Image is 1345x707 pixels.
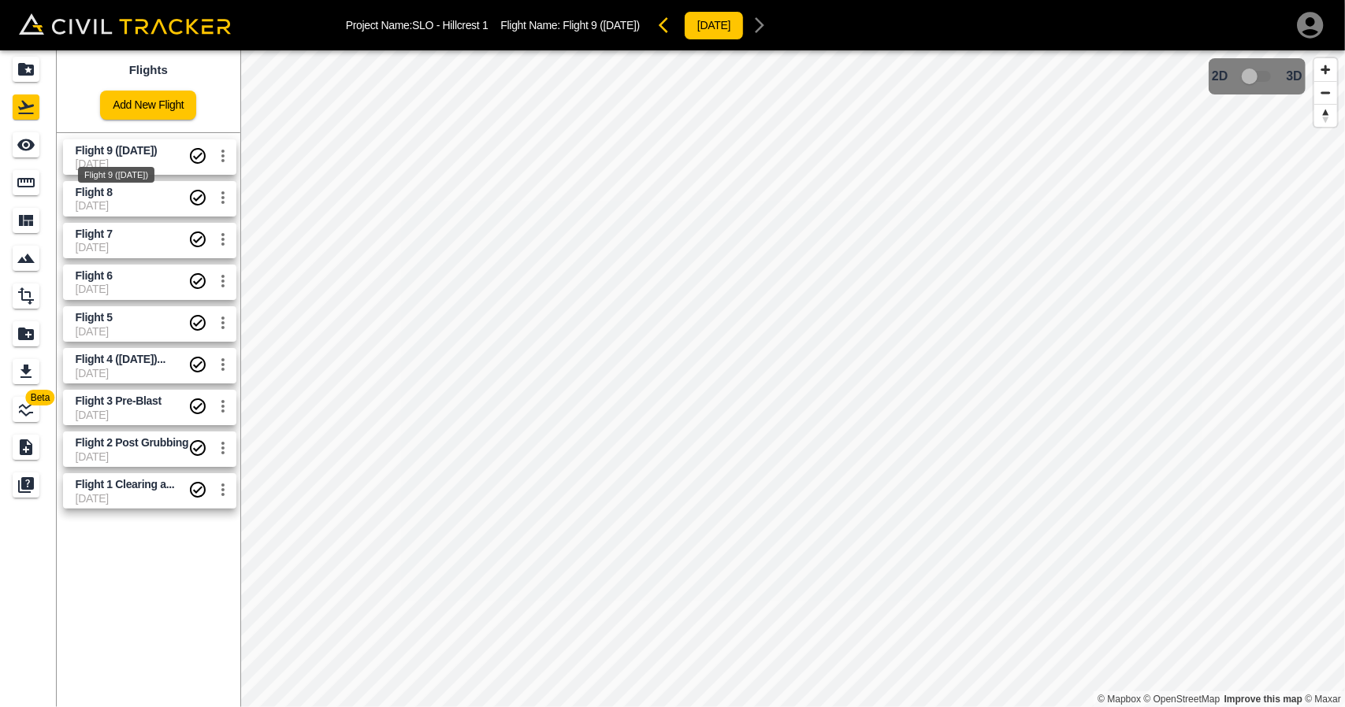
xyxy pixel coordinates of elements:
canvas: Map [240,50,1345,707]
p: Project Name: SLO - Hillcrest 1 [346,19,489,31]
div: Flight 9 ([DATE]) [78,167,154,183]
a: Mapbox [1098,694,1141,705]
a: Map feedback [1224,694,1302,705]
button: Zoom in [1314,58,1337,81]
button: Reset bearing to north [1314,104,1337,127]
span: 3D [1287,69,1302,83]
span: 2D [1212,69,1228,83]
img: Civil Tracker [19,13,231,35]
span: 3D model not uploaded yet [1235,61,1280,91]
a: Maxar [1305,694,1341,705]
p: Flight Name: [500,19,640,31]
button: Zoom out [1314,81,1337,104]
button: [DATE] [684,11,744,40]
a: OpenStreetMap [1144,694,1221,705]
span: Flight 9 ([DATE]) [563,19,640,31]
